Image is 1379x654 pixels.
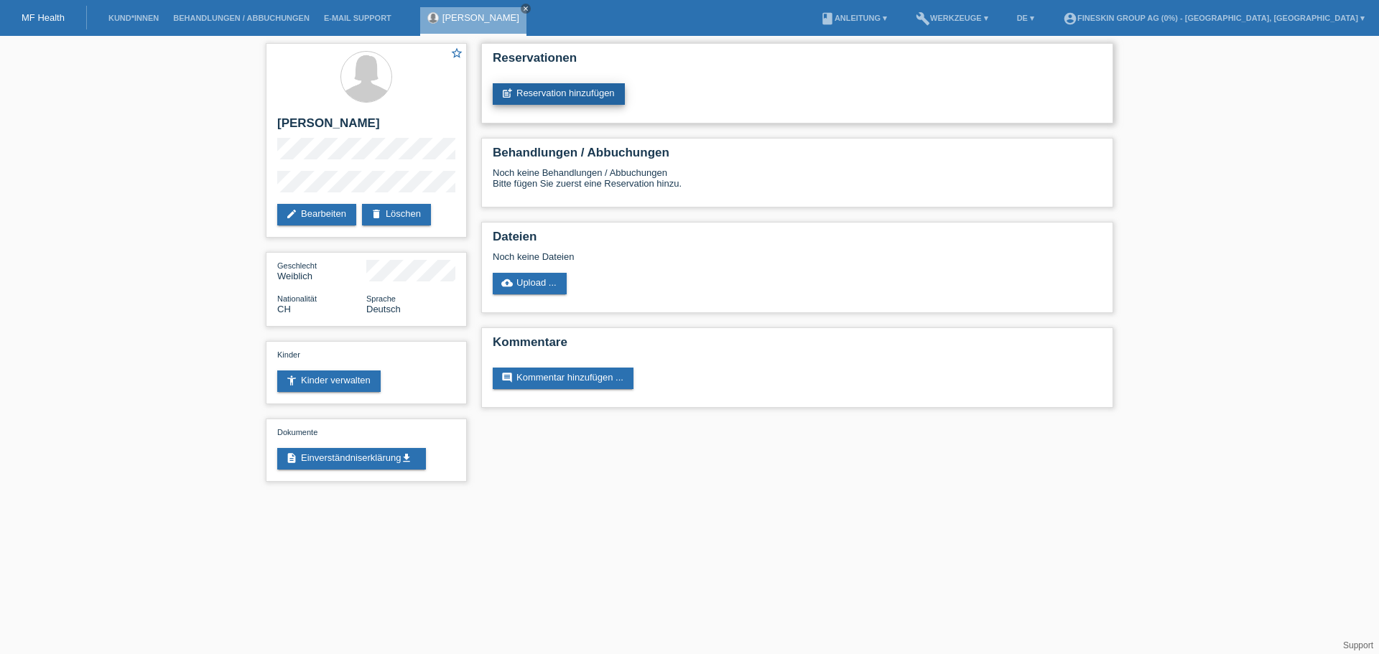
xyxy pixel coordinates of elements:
[1056,14,1372,22] a: account_circleFineSkin Group AG (0%) - [GEOGRAPHIC_DATA], [GEOGRAPHIC_DATA] ▾
[166,14,317,22] a: Behandlungen / Abbuchungen
[909,14,995,22] a: buildWerkzeuge ▾
[371,208,382,220] i: delete
[493,335,1102,357] h2: Kommentare
[522,5,529,12] i: close
[277,350,300,359] span: Kinder
[1063,11,1077,26] i: account_circle
[1343,640,1373,650] a: Support
[362,204,431,225] a: deleteLöschen
[286,208,297,220] i: edit
[493,273,567,294] a: cloud_uploadUpload ...
[277,304,291,314] span: Schweiz
[277,260,366,281] div: Weiblich
[493,146,1102,167] h2: Behandlungen / Abbuchungen
[286,452,297,464] i: description
[277,428,317,436] span: Dokumente
[277,116,455,138] h2: [PERSON_NAME]
[450,47,463,60] i: star_border
[277,448,426,470] a: descriptionEinverständniserklärungget_app
[366,304,401,314] span: Deutsch
[493,83,625,105] a: post_addReservation hinzufügen
[493,51,1102,73] h2: Reservationen
[450,47,463,62] a: star_border
[493,230,1102,251] h2: Dateien
[501,88,513,99] i: post_add
[442,12,519,23] a: [PERSON_NAME]
[22,12,65,23] a: MF Health
[317,14,399,22] a: E-Mail Support
[401,452,412,464] i: get_app
[277,261,317,270] span: Geschlecht
[916,11,930,26] i: build
[1010,14,1041,22] a: DE ▾
[521,4,531,14] a: close
[286,375,297,386] i: accessibility_new
[366,294,396,303] span: Sprache
[277,204,356,225] a: editBearbeiten
[493,368,633,389] a: commentKommentar hinzufügen ...
[813,14,894,22] a: bookAnleitung ▾
[493,167,1102,200] div: Noch keine Behandlungen / Abbuchungen Bitte fügen Sie zuerst eine Reservation hinzu.
[501,277,513,289] i: cloud_upload
[820,11,835,26] i: book
[277,294,317,303] span: Nationalität
[501,372,513,383] i: comment
[493,251,932,262] div: Noch keine Dateien
[101,14,166,22] a: Kund*innen
[277,370,381,392] a: accessibility_newKinder verwalten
